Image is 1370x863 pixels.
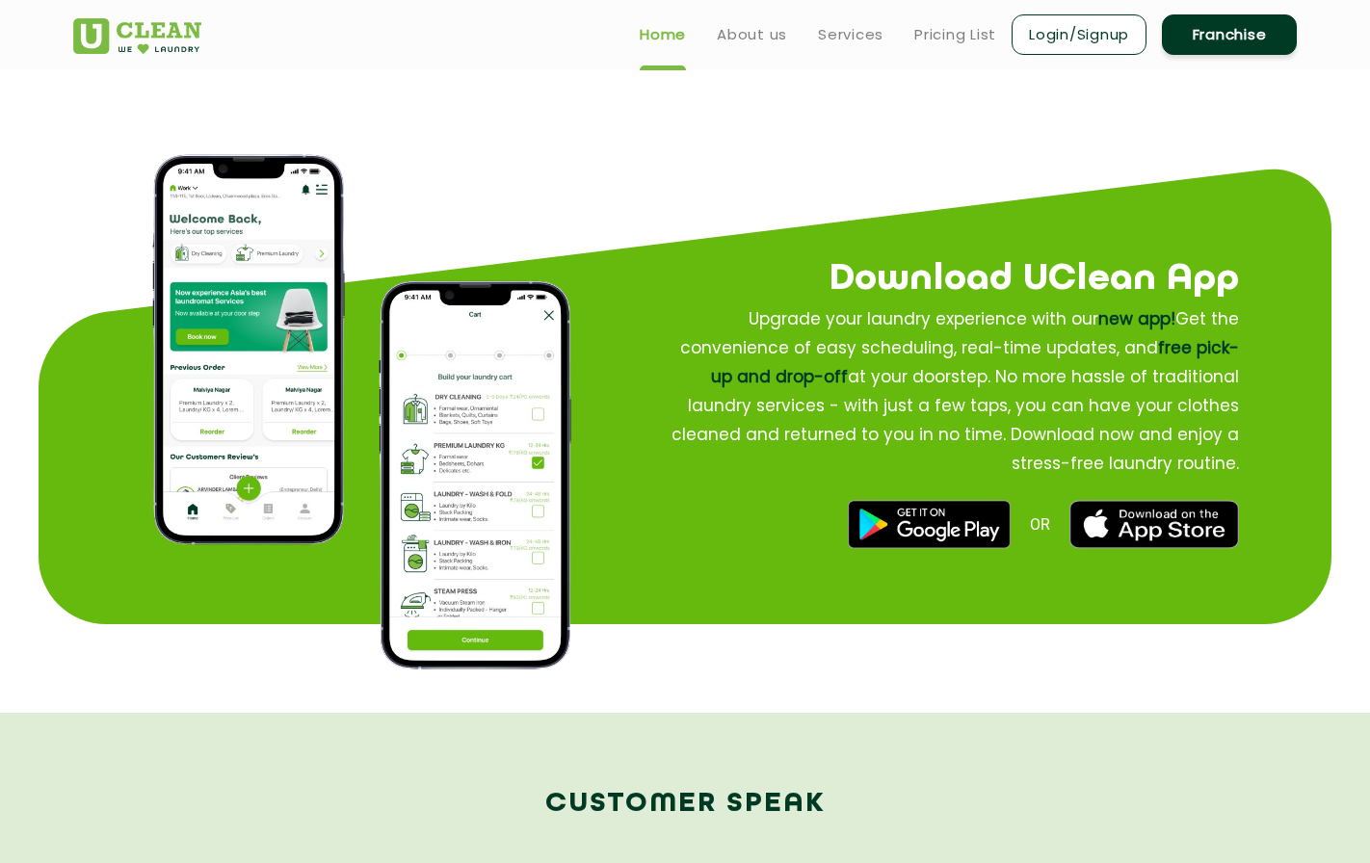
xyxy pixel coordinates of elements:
[914,23,996,46] a: Pricing List
[640,23,686,46] a: Home
[379,281,571,669] img: process of how to place order on app
[152,155,345,545] img: app home page
[1012,14,1146,55] a: Login/Signup
[1162,14,1297,55] a: Franchise
[595,251,1239,309] h2: Download UClean App
[73,781,1297,827] h2: Customer Speak
[717,23,787,46] a: About us
[659,305,1239,479] p: Upgrade your laundry experience with our Get the convenience of easy scheduling, real-time update...
[1069,501,1239,549] img: best laundry near me
[73,18,201,54] img: UClean Laundry and Dry Cleaning
[848,501,1010,549] img: best dry cleaners near me
[818,23,883,46] a: Services
[1098,308,1175,331] span: new app!
[1030,515,1050,534] span: OR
